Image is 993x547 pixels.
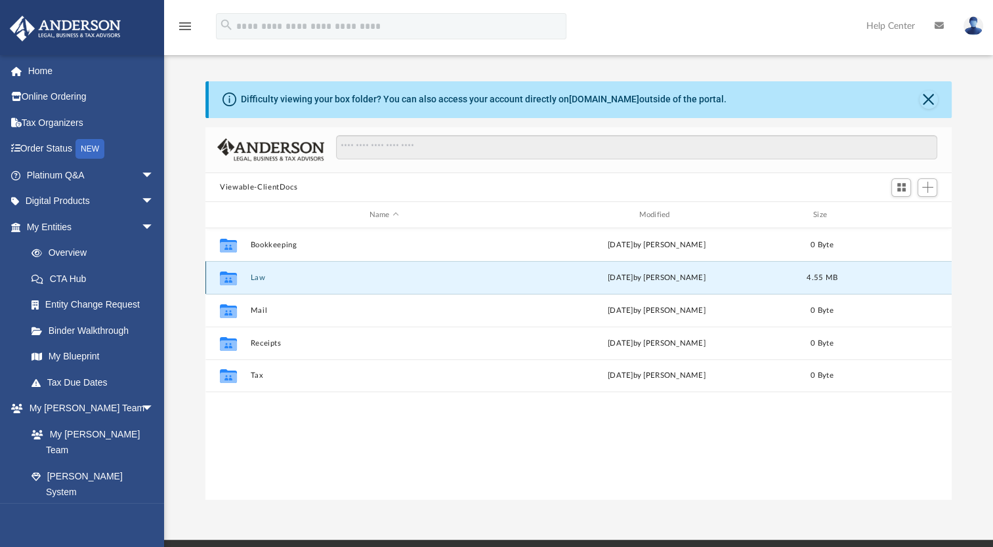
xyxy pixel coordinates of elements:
[963,16,983,35] img: User Pic
[523,338,790,350] div: [DATE] by [PERSON_NAME]
[918,178,937,197] button: Add
[9,110,174,136] a: Tax Organizers
[891,178,911,197] button: Switch to Grid View
[141,395,167,422] span: arrow_drop_down
[336,135,937,160] input: Search files and folders
[523,272,790,284] div: [DATE] by [PERSON_NAME]
[807,274,837,281] span: 4.55 MB
[523,305,790,317] div: [DATE] by [PERSON_NAME]
[251,241,518,249] button: Bookkeeping
[251,306,518,315] button: Mail
[211,209,244,221] div: id
[854,209,946,221] div: id
[523,370,790,382] div: [DATE] by [PERSON_NAME]
[18,421,161,463] a: My [PERSON_NAME] Team
[811,340,834,347] span: 0 Byte
[9,84,174,110] a: Online Ordering
[251,371,518,380] button: Tax
[177,18,193,34] i: menu
[569,94,639,104] a: [DOMAIN_NAME]
[523,209,790,221] div: Modified
[18,266,174,292] a: CTA Hub
[205,228,952,500] div: grid
[18,369,174,395] a: Tax Due Dates
[251,273,518,282] button: Law
[6,16,125,41] img: Anderson Advisors Platinum Portal
[523,239,790,251] div: [DATE] by [PERSON_NAME]
[9,395,167,422] a: My [PERSON_NAME] Teamarrow_drop_down
[18,344,167,370] a: My Blueprint
[220,182,297,193] button: Viewable-ClientDocs
[251,339,518,348] button: Receipts
[141,188,167,215] span: arrow_drop_down
[219,18,234,32] i: search
[796,209,849,221] div: Size
[811,241,834,249] span: 0 Byte
[9,188,174,214] a: Digital Productsarrow_drop_down
[9,136,174,163] a: Order StatusNEW
[9,162,174,188] a: Platinum Q&Aarrow_drop_down
[811,307,834,314] span: 0 Byte
[9,214,174,240] a: My Entitiesarrow_drop_down
[18,317,174,344] a: Binder Walkthrough
[241,92,727,106] div: Difficulty viewing your box folder? You can also access your account directly on outside of the p...
[18,240,174,266] a: Overview
[141,214,167,241] span: arrow_drop_down
[811,372,834,379] span: 0 Byte
[18,292,174,318] a: Entity Change Request
[9,58,174,84] a: Home
[919,91,938,109] button: Close
[177,25,193,34] a: menu
[141,162,167,189] span: arrow_drop_down
[18,463,167,505] a: [PERSON_NAME] System
[75,139,104,159] div: NEW
[250,209,517,221] div: Name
